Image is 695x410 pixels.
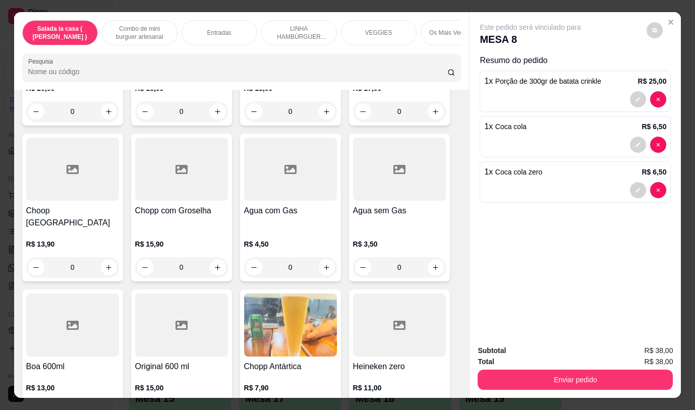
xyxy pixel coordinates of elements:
button: decrease-product-quantity [630,137,646,153]
p: R$ 15,90 [135,239,228,249]
span: Coca cola zero [495,168,542,176]
span: R$ 38,00 [645,345,673,356]
p: Combo de mini burguer artesanal [110,25,169,41]
h4: Agua com Gas [244,205,337,217]
button: increase-product-quantity [319,103,335,120]
p: R$ 3,50 [353,239,446,249]
button: decrease-product-quantity [647,22,663,38]
p: R$ 6,50 [642,122,666,132]
h4: Original 600 ml [135,361,228,373]
p: R$ 13,00 [26,383,119,393]
p: R$ 11,00 [353,383,446,393]
button: increase-product-quantity [428,103,444,120]
span: R$ 38,00 [645,356,673,367]
button: decrease-product-quantity [28,259,44,275]
button: increase-product-quantity [428,259,444,275]
img: product-image [244,294,337,357]
strong: Subtotal [478,346,506,355]
p: 1 x [484,75,601,87]
p: Resumo do pedido [480,54,671,67]
p: 1 x [484,166,542,178]
h4: Chopp com Groselha [135,205,228,217]
button: decrease-product-quantity [630,182,646,198]
p: Entradas [207,29,231,37]
h4: Boa 600ml [26,361,119,373]
button: decrease-product-quantity [650,182,666,198]
button: increase-product-quantity [101,259,117,275]
label: Pesquisa [28,57,56,66]
button: decrease-product-quantity [137,103,153,120]
p: R$ 25,00 [638,76,667,86]
strong: Total [478,358,494,366]
button: decrease-product-quantity [137,259,153,275]
h4: Choop [GEOGRAPHIC_DATA] [26,205,119,229]
p: Salada la casa ( [PERSON_NAME] ) [31,25,89,41]
p: R$ 15,00 [135,383,228,393]
button: Close [663,14,679,30]
input: Pesquisa [28,67,447,77]
p: R$ 6,50 [642,167,666,177]
p: VEGGIES [365,29,392,37]
button: increase-product-quantity [210,259,226,275]
button: increase-product-quantity [319,259,335,275]
button: increase-product-quantity [210,103,226,120]
p: R$ 13,90 [26,239,119,249]
h4: Agua sem Gas [353,205,446,217]
button: decrease-product-quantity [28,103,44,120]
button: decrease-product-quantity [650,91,666,107]
p: 1 x [484,121,527,133]
p: MESA 8 [480,32,581,46]
p: Os Mais Vendidos ⚡️ [429,29,487,37]
button: decrease-product-quantity [650,137,666,153]
p: LINHA HAMBÚRGUER ANGUS [270,25,328,41]
button: increase-product-quantity [101,103,117,120]
span: Porção de 300gr de batata crinkle [495,77,601,85]
span: Coca cola [495,123,527,131]
p: R$ 4,50 [244,239,337,249]
p: Este pedido será vinculado para [480,22,581,32]
button: decrease-product-quantity [246,103,262,120]
p: R$ 7,90 [244,383,337,393]
button: decrease-product-quantity [246,259,262,275]
button: decrease-product-quantity [630,91,646,107]
button: Enviar pedido [478,370,673,390]
h4: Heineken zero [353,361,446,373]
button: decrease-product-quantity [355,103,371,120]
button: decrease-product-quantity [355,259,371,275]
h4: Chopp Antártica [244,361,337,373]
